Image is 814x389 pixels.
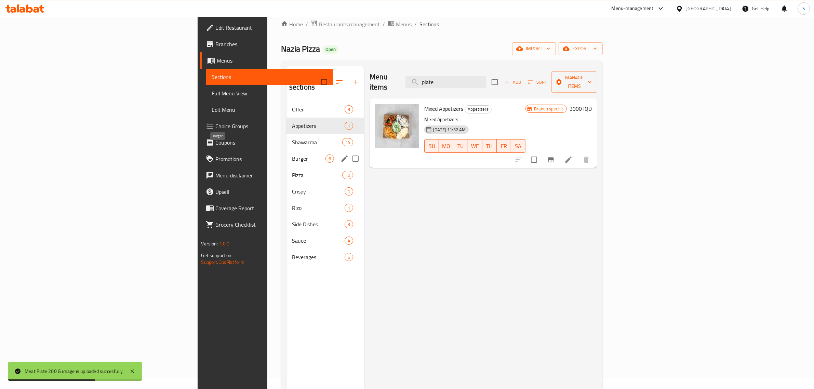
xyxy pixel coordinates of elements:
[215,138,328,147] span: Coupons
[292,122,345,130] span: Appetizers
[25,367,123,375] div: Meat Plate 200 G image is uploaded succesfully
[200,167,334,184] a: Menu disclaimer
[345,237,353,245] div: items
[388,20,412,29] a: Menus
[317,75,331,89] span: Select all sections
[345,106,353,113] span: 9
[497,139,511,153] button: FR
[311,20,380,29] a: Restaurants management
[200,216,334,233] a: Grocery Checklist
[345,238,353,244] span: 4
[502,77,524,88] span: Add item
[292,187,345,196] span: Crispy
[488,75,502,89] span: Select section
[518,44,550,53] span: import
[200,200,334,216] a: Coverage Report
[292,171,342,179] span: Pizza
[424,104,463,114] span: Mixed Appetizers
[292,138,342,146] span: Shawarma
[206,102,334,118] a: Edit Menu
[292,253,345,261] span: Beverages
[527,152,541,167] span: Select to update
[292,105,345,113] span: Offer
[612,4,654,13] div: Menu-management
[345,221,353,228] span: 3
[215,171,328,179] span: Menu disclaimer
[326,156,334,162] span: 6
[345,220,353,228] div: items
[286,101,364,118] div: Offer9
[286,232,364,249] div: Sauce4
[286,216,364,232] div: Side Dishes3
[424,139,439,153] button: SU
[215,204,328,212] span: Coverage Report
[439,139,453,153] button: MO
[292,220,345,228] span: Side Dishes
[383,20,385,28] li: /
[200,36,334,52] a: Branches
[345,187,353,196] div: items
[442,141,451,151] span: MO
[427,141,436,151] span: SU
[200,151,334,167] a: Promotions
[286,118,364,134] div: Appetizers1
[345,204,353,212] div: items
[286,167,364,183] div: Pizza10
[531,106,566,112] span: Branch specific
[215,220,328,229] span: Grocery Checklist
[430,126,468,133] span: [DATE] 11:32 AM
[482,139,497,153] button: TH
[414,20,417,28] li: /
[511,139,525,153] button: SA
[564,156,573,164] a: Edit menu item
[543,151,559,168] button: Branch-specific-item
[499,141,508,151] span: FR
[456,141,465,151] span: TU
[343,139,353,146] span: 14
[219,239,229,248] span: 1.0.0
[345,253,353,261] div: items
[564,44,597,53] span: export
[370,72,397,92] h2: Menu items
[345,105,353,113] div: items
[201,258,244,267] a: Support.OpsPlatform
[471,141,480,151] span: WE
[206,69,334,85] a: Sections
[292,155,325,163] span: Burger
[465,105,491,113] span: Appetizers
[348,74,364,90] button: Add section
[502,77,524,88] button: Add
[292,237,345,245] div: Sauce
[528,78,547,86] span: Sort
[206,85,334,102] a: Full Menu View
[331,74,348,90] span: Sort sections
[215,24,328,32] span: Edit Restaurant
[345,254,353,260] span: 6
[212,89,328,97] span: Full Menu View
[453,139,468,153] button: TU
[286,249,364,265] div: Beverages6
[215,188,328,196] span: Upsell
[286,150,364,167] div: Burger6edit
[217,56,328,65] span: Menus
[468,139,482,153] button: WE
[212,106,328,114] span: Edit Menu
[504,78,522,86] span: Add
[201,239,218,248] span: Version:
[325,155,334,163] div: items
[212,73,328,81] span: Sections
[514,141,523,151] span: SA
[200,184,334,200] a: Upsell
[526,77,549,88] button: Sort
[485,141,494,151] span: TH
[551,71,597,93] button: Manage items
[339,153,350,164] button: edit
[802,5,805,12] span: S
[286,98,364,268] nav: Menu sections
[200,52,334,69] a: Menus
[512,42,556,55] button: import
[686,5,731,12] div: [GEOGRAPHIC_DATA]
